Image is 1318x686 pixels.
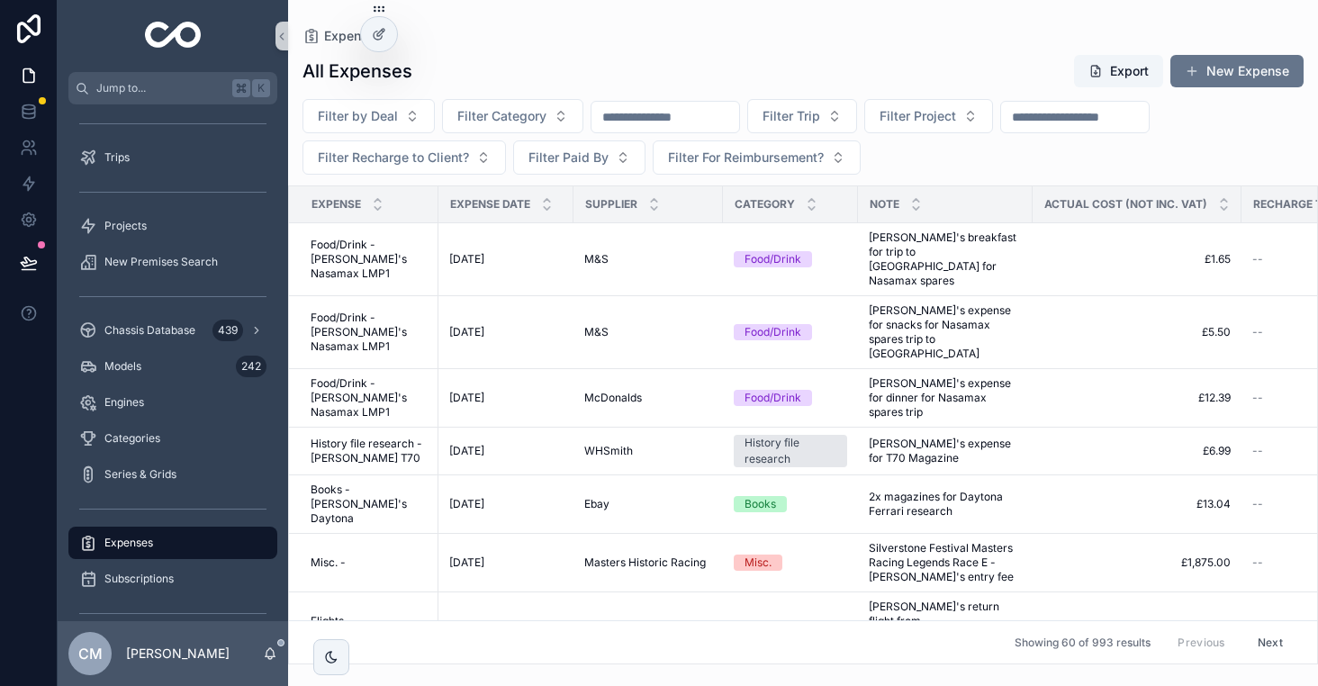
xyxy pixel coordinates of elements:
span: Engines [104,395,144,410]
a: Misc. [734,555,847,571]
button: Select Button [747,99,857,133]
a: Food/Drink - [PERSON_NAME]'s Nasamax LMP1 [311,311,428,354]
a: [DATE] [449,252,563,266]
div: Food/Drink [745,251,801,267]
a: Silverstone Festival Masters Racing Legends Race E - [PERSON_NAME]'s entry fee [869,541,1022,584]
a: [PERSON_NAME]'s return flight from [GEOGRAPHIC_DATA] to [GEOGRAPHIC_DATA] (booked due to missed B... [869,600,1022,686]
span: -- [1252,325,1263,339]
span: Jump to... [96,81,225,95]
a: 2x magazines for Daytona Ferrari research [869,490,1022,519]
div: 242 [236,356,266,377]
a: Books - [PERSON_NAME]'s Daytona [311,483,428,526]
span: Categories [104,431,160,446]
div: History file research [745,435,836,467]
span: Misc. - [311,555,346,570]
span: Filter For Reimbursement? [668,149,824,167]
span: Category [735,197,795,212]
span: Subscriptions [104,572,174,586]
a: Books [734,496,847,512]
span: M&S [584,252,609,266]
button: Next [1245,628,1295,656]
span: -- [1252,391,1263,405]
a: Food/Drink - [PERSON_NAME]'s Nasamax LMP1 [311,238,428,281]
img: App logo [145,22,202,50]
button: Export [1074,55,1163,87]
span: McDonalds [584,391,642,405]
a: £1,875.00 [1043,555,1231,570]
button: Select Button [302,99,435,133]
a: [DATE] [449,444,563,458]
a: [PERSON_NAME]'s breakfast for trip to [GEOGRAPHIC_DATA] for Nasamax spares [869,230,1022,288]
span: Supplier [585,197,637,212]
a: £12.39 [1043,391,1231,405]
button: Select Button [513,140,645,175]
a: Flights - [GEOGRAPHIC_DATA] 2025 - [GEOGRAPHIC_DATA] [311,614,428,672]
span: [DATE] [449,444,484,458]
a: Food/Drink [734,251,847,267]
a: Misc. - [311,555,428,570]
span: Note [870,197,899,212]
a: [DATE] [449,497,563,511]
span: Expense [311,197,361,212]
span: [DATE] [449,252,484,266]
span: £6.99 [1043,444,1231,458]
a: [PERSON_NAME]'s expense for dinner for Nasamax spares trip [869,376,1022,420]
span: Food/Drink - [PERSON_NAME]'s Nasamax LMP1 [311,376,428,420]
span: Actual Cost (not inc. VAT) [1044,197,1207,212]
span: New Premises Search [104,255,218,269]
a: Models242 [68,350,277,383]
a: Trips [68,141,277,174]
a: £5.50 [1043,325,1231,339]
button: Select Button [653,140,861,175]
span: WHSmith [584,444,633,458]
span: Trips [104,150,130,165]
a: Food/Drink [734,324,847,340]
a: New Premises Search [68,246,277,278]
button: New Expense [1170,55,1304,87]
a: Food/Drink [734,390,847,406]
h1: All Expenses [302,59,412,84]
a: [PERSON_NAME]'s expense for snacks for Nasamax spares trip to [GEOGRAPHIC_DATA] [869,303,1022,361]
span: Expense Date [450,197,530,212]
div: 439 [212,320,243,341]
span: -- [1252,252,1263,266]
span: Ebay [584,497,609,511]
a: [PERSON_NAME]'s expense for T70 Magazine [869,437,1022,465]
span: -- [1252,444,1263,458]
span: Filter Project [880,107,956,125]
span: [DATE] [449,497,484,511]
a: Series & Grids [68,458,277,491]
span: Filter Trip [763,107,820,125]
span: Filter Category [457,107,546,125]
div: scrollable content [58,104,288,621]
span: Expenses [104,536,153,550]
a: Projects [68,210,277,242]
a: [DATE] [449,325,563,339]
span: Chassis Database [104,323,195,338]
div: Food/Drink [745,390,801,406]
span: -- [1252,555,1263,570]
a: History file research - [PERSON_NAME] T70 [311,437,428,465]
a: McDonalds [584,391,712,405]
span: Expenses [324,27,383,45]
a: Expenses [302,27,383,45]
span: Filter Paid By [528,149,609,167]
a: Engines [68,386,277,419]
span: Models [104,359,141,374]
a: M&S [584,325,712,339]
span: Filter by Deal [318,107,398,125]
span: [DATE] [449,555,484,570]
span: Projects [104,219,147,233]
span: [DATE] [449,325,484,339]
